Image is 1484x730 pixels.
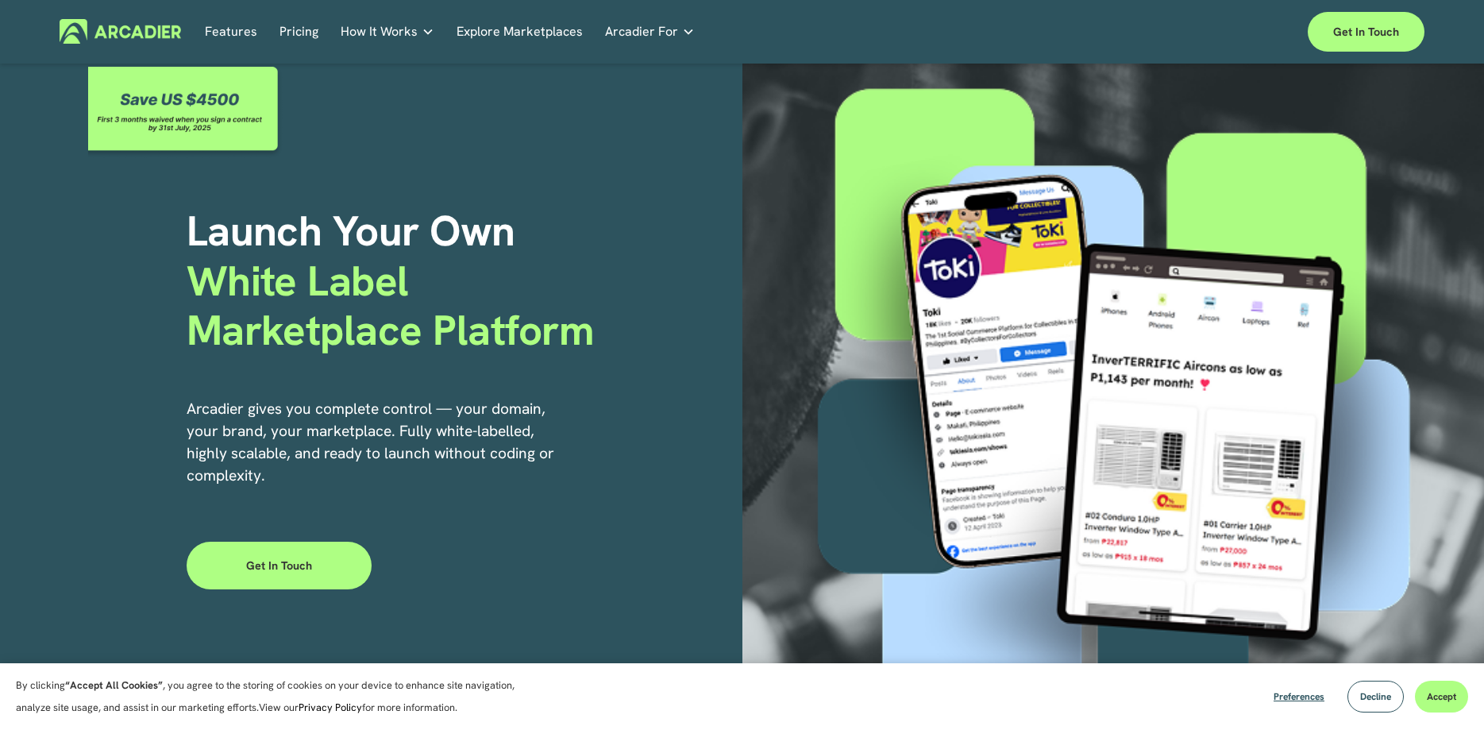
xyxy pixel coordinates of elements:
[279,19,318,44] a: Pricing
[60,19,181,44] img: Arcadier
[1360,690,1391,703] span: Decline
[187,542,372,589] a: Get in touch
[1308,12,1424,52] a: Get in touch
[205,19,257,44] a: Features
[187,398,557,487] p: Arcadier gives you complete control — your domain, your brand, your marketplace. Fully white-labe...
[457,19,583,44] a: Explore Marketplaces
[65,678,163,692] strong: “Accept All Cookies”
[16,674,532,719] p: By clicking , you agree to the storing of cookies on your device to enhance site navigation, anal...
[187,207,742,355] h1: Launch Your Own
[299,701,362,714] a: Privacy Policy
[605,21,678,43] span: Arcadier For
[1347,681,1404,713] button: Decline
[187,253,594,357] span: White Label Marketplace Platform
[341,19,434,44] a: folder dropdown
[1415,681,1468,713] button: Accept
[341,21,418,43] span: How It Works
[1427,690,1456,703] span: Accept
[1274,690,1324,703] span: Preferences
[605,19,695,44] a: folder dropdown
[1262,681,1336,713] button: Preferences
